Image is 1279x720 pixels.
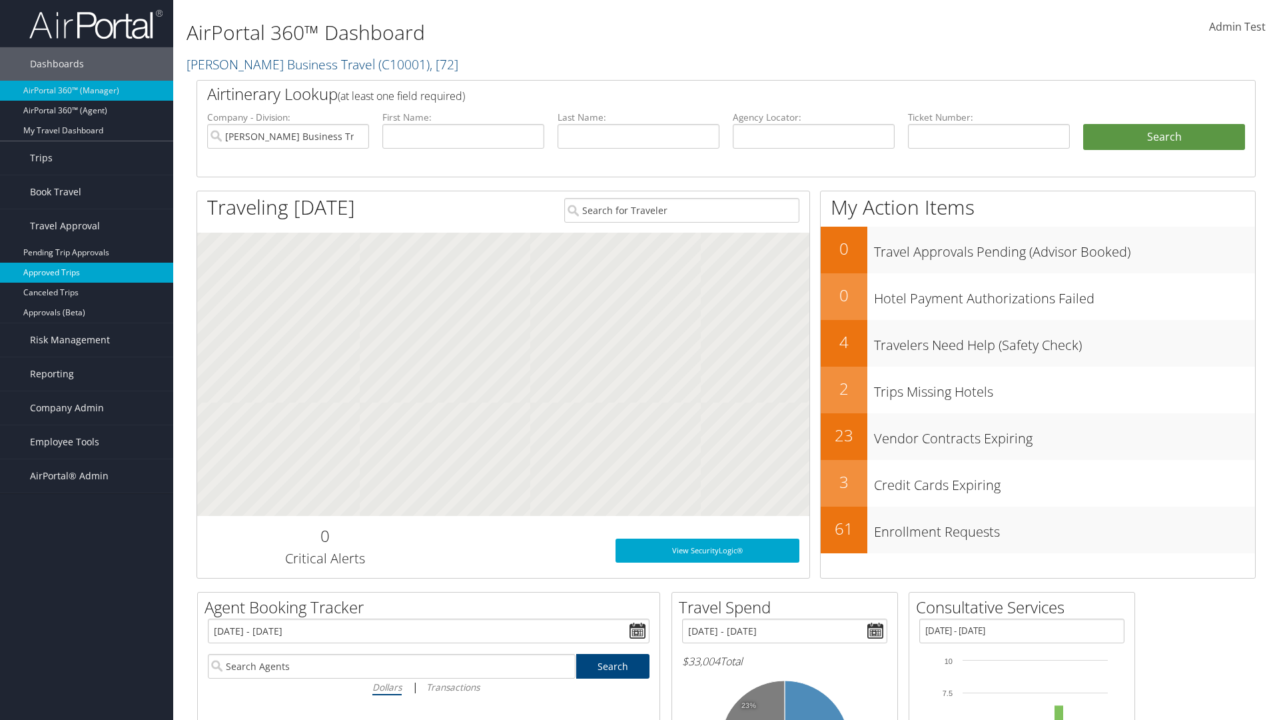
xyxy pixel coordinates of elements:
[821,367,1255,413] a: 2Trips Missing Hotels
[682,654,887,669] h6: Total
[372,681,402,693] i: Dollars
[943,689,953,697] tspan: 7.5
[874,469,1255,495] h3: Credit Cards Expiring
[821,471,867,493] h2: 3
[30,141,53,175] span: Trips
[874,423,1255,448] h3: Vendor Contracts Expiring
[576,654,650,679] a: Search
[30,357,74,391] span: Reporting
[29,9,163,40] img: airportal-logo.png
[564,198,799,223] input: Search for Traveler
[874,516,1255,541] h3: Enrollment Requests
[430,55,458,73] span: , [ 72 ]
[30,425,99,459] span: Employee Tools
[741,702,756,710] tspan: 23%
[208,654,576,679] input: Search Agents
[207,83,1157,105] h2: Airtinerary Lookup
[916,596,1134,619] h2: Consultative Services
[682,654,720,669] span: $33,004
[382,111,544,124] label: First Name:
[821,273,1255,320] a: 0Hotel Payment Authorizations Failed
[338,89,465,103] span: (at least one field required)
[1083,124,1245,151] button: Search
[207,193,355,221] h1: Traveling [DATE]
[733,111,895,124] label: Agency Locator:
[207,525,442,547] h2: 0
[30,323,110,357] span: Risk Management
[908,111,1070,124] label: Ticket Number:
[30,459,109,493] span: AirPortal® Admin
[821,284,867,307] h2: 0
[821,237,867,260] h2: 0
[208,679,649,695] div: |
[874,329,1255,355] h3: Travelers Need Help (Safety Check)
[1209,19,1266,34] span: Admin Test
[874,236,1255,261] h3: Travel Approvals Pending (Advisor Booked)
[378,55,430,73] span: ( C10001 )
[821,460,1255,507] a: 3Credit Cards Expiring
[821,517,867,540] h2: 61
[821,331,867,353] h2: 4
[207,549,442,568] h3: Critical Alerts
[30,209,100,243] span: Travel Approval
[821,227,1255,273] a: 0Travel Approvals Pending (Advisor Booked)
[821,413,1255,460] a: 23Vendor Contracts Expiring
[821,424,867,447] h2: 23
[945,657,953,665] tspan: 10
[821,507,1255,553] a: 61Enrollment Requests
[821,377,867,400] h2: 2
[187,19,906,47] h1: AirPortal 360™ Dashboard
[30,391,104,425] span: Company Admin
[679,596,897,619] h2: Travel Spend
[558,111,719,124] label: Last Name:
[187,55,458,73] a: [PERSON_NAME] Business Travel
[874,283,1255,308] h3: Hotel Payment Authorizations Failed
[874,376,1255,401] h3: Trips Missing Hotels
[30,175,81,209] span: Book Travel
[205,596,659,619] h2: Agent Booking Tracker
[616,539,799,563] a: View SecurityLogic®
[207,111,369,124] label: Company - Division:
[426,681,480,693] i: Transactions
[30,47,84,81] span: Dashboards
[821,320,1255,367] a: 4Travelers Need Help (Safety Check)
[821,193,1255,221] h1: My Action Items
[1209,7,1266,48] a: Admin Test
